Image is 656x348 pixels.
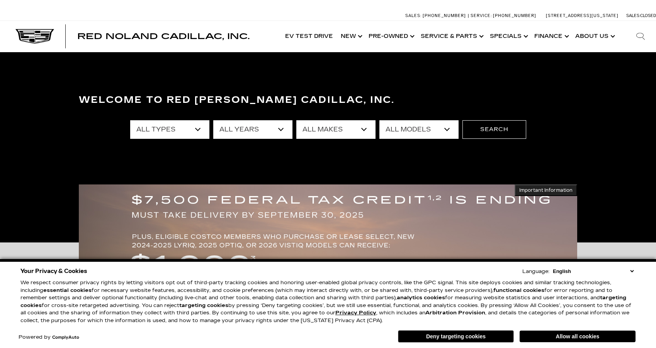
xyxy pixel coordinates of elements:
[551,268,636,275] select: Language Select
[20,279,636,324] p: We respect consumer privacy rights by letting visitors opt out of third-party tracking cookies an...
[486,21,530,52] a: Specials
[530,21,571,52] a: Finance
[79,92,577,108] h3: Welcome to Red [PERSON_NAME] Cadillac, Inc.
[493,287,544,293] strong: functional cookies
[571,21,617,52] a: About Us
[77,32,250,41] span: Red Noland Cadillac, Inc.
[20,295,626,309] strong: targeting cookies
[471,13,492,18] span: Service:
[462,120,526,139] button: Search
[337,21,365,52] a: New
[15,29,54,44] img: Cadillac Dark Logo with Cadillac White Text
[468,14,538,18] a: Service: [PHONE_NUMBER]
[520,331,636,342] button: Allow all cookies
[515,184,577,196] button: Important Information
[52,335,79,340] a: ComplyAuto
[179,302,228,309] strong: targeting cookies
[522,269,549,274] div: Language:
[519,187,573,193] span: Important Information
[281,21,337,52] a: EV Test Drive
[626,13,640,18] span: Sales:
[493,13,536,18] span: [PHONE_NUMBER]
[405,14,468,18] a: Sales: [PHONE_NUMBER]
[335,310,376,316] a: Privacy Policy
[365,21,417,52] a: Pre-Owned
[43,287,92,293] strong: essential cookies
[130,120,209,139] select: Filter by type
[20,266,87,276] span: Your Privacy & Cookies
[397,295,445,301] strong: analytics cookies
[296,120,376,139] select: Filter by make
[425,310,485,316] strong: Arbitration Provision
[19,335,79,340] div: Powered by
[417,21,486,52] a: Service & Parts
[398,330,514,343] button: Deny targeting cookies
[546,13,619,18] a: [STREET_ADDRESS][US_STATE]
[379,120,459,139] select: Filter by model
[405,13,421,18] span: Sales:
[213,120,292,139] select: Filter by year
[640,13,656,18] span: Closed
[77,32,250,40] a: Red Noland Cadillac, Inc.
[423,13,466,18] span: [PHONE_NUMBER]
